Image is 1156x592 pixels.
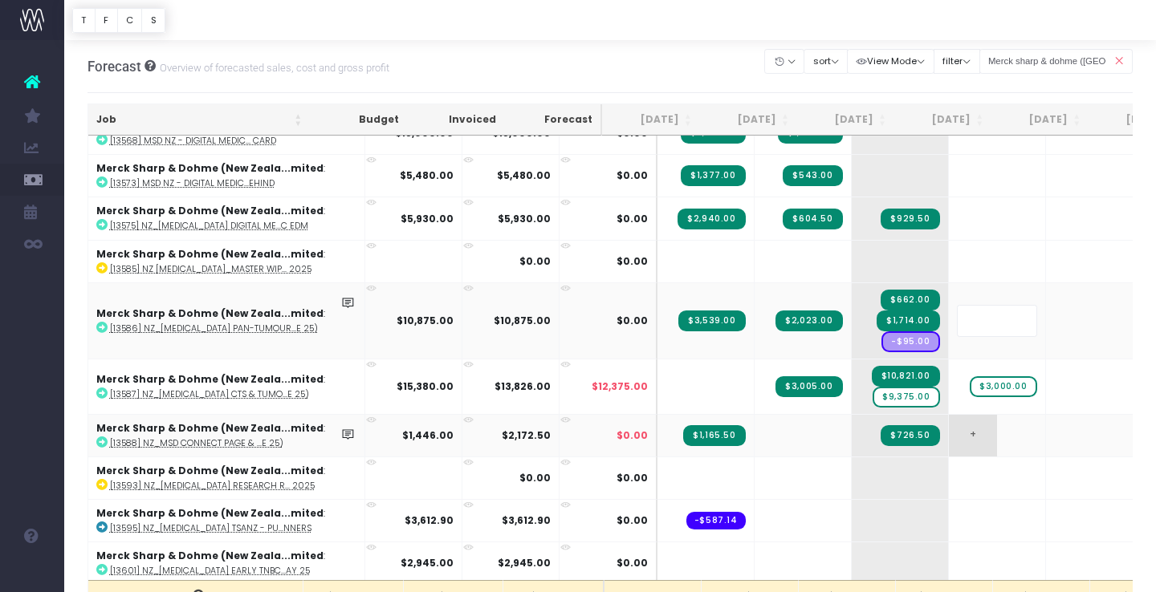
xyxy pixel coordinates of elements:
[494,314,551,327] strong: $10,875.00
[110,480,315,492] abbr: [13593] NZ_KEYTRUDA Research Review Advert Template 2025
[881,425,939,446] span: Streamtime Invoice: INV-5037 – [13588] NZ_MSD Connect Page & SSI Anchoring/Annotating
[498,212,551,225] strong: $5,930.00
[88,282,365,359] td: :
[617,556,648,570] span: $0.00
[141,8,165,33] button: S
[96,549,324,562] strong: Merck Sharp & Dohme (New Zeala...mited
[881,331,939,352] span: Streamtime Draft Expense: TAPS - Member – ANZA (TAPS)
[617,254,648,269] span: $0.00
[877,310,939,331] span: Streamtime Invoice: INV-5036 – [13586] NZ_KEYTRUDA Pan-tumour Assets - CMI/MPI (May/June 25)
[407,104,504,136] th: Invoiced
[96,161,324,175] strong: Merck Sharp & Dohme (New Zeala...mited
[881,290,939,310] span: Streamtime Invoice: INV-5035 – [13586] NZ_KEYTRUDA Patient Booklet Updates (June/July 25)
[519,254,551,268] strong: $0.00
[402,428,454,442] strong: $1,446.00
[498,556,551,570] strong: $2,945.00
[602,104,699,136] th: Jun 25: activate to sort column ascending
[949,415,997,456] span: +
[979,49,1134,74] input: Search...
[502,513,551,527] strong: $3,612.90
[110,135,276,147] abbr: [13568] MSD NZ - Digital Medication ID Card
[700,104,797,136] th: Jul 25: activate to sort column ascending
[783,209,842,229] span: Streamtime Invoice: INV-4997 – [13575] NZ_KEYTRUDA Digital Medication ID Card - Veeva RIE & SFMC eDM
[88,499,365,541] td: :
[775,376,842,397] span: Streamtime Invoice: INV-4977 – [13587] NZ_KEYTRUDA CTS & Tumour-specific Assets MPI Updates (July...
[110,263,311,275] abbr: [13585] NZ KEYTRUDA_Master WIP SOW April-June 2025
[401,556,454,570] strong: $2,945.00
[617,471,648,485] span: $0.00
[110,220,308,232] abbr: [13575] NZ_KEYTRUDA Digital Medication ID Card - Veeva RIE & SFMC eDM
[110,565,310,577] abbr: [13601] NZ_KEYTRUDA Early TNBC (XL HP) RR Ad May 25
[617,168,648,183] span: $0.00
[797,104,894,136] th: Aug 25: activate to sort column ascending
[88,104,310,136] th: Job: activate to sort column ascending
[617,212,648,226] span: $0.00
[592,379,648,394] span: $12,375.00
[96,204,324,217] strong: Merck Sharp & Dohme (New Zeala...mited
[617,513,648,528] span: $0.00
[96,506,324,520] strong: Merck Sharp & Dohme (New Zeala...mited
[156,59,389,75] small: Overview of forecasted sales, cost and gross profit
[502,428,551,442] strong: $2,172.50
[401,212,454,225] strong: $5,930.00
[934,49,980,74] button: filter
[88,154,365,197] td: :
[110,388,309,400] abbr: [13587] NZ_KEYTRUDA CTS & Tumour-specific Assets MPI Updates (May/June 25)
[519,471,551,485] strong: $0.00
[88,414,365,456] td: :
[110,522,311,534] abbr: [13595] NZ_KEYTRUDA TSANZ - Pull Up Banners
[881,209,939,229] span: Streamtime Invoice: INV-5032 – [13575] NZ_KEYTRUDA Digital Medication ID Card - Veeva RIE & SFMC eDM
[397,379,454,393] strong: $15,380.00
[96,421,324,435] strong: Merck Sharp & Dohme (New Zeala...mited
[72,8,96,33] button: T
[88,456,365,499] td: :
[96,372,324,386] strong: Merck Sharp & Dohme (New Zeala...mited
[775,310,842,331] span: Streamtime Invoice: INV-4995 – [13586] NZ_KEYTRUDA Patient Booklet Updates (June/July 25)
[681,165,745,186] span: Streamtime Invoice: INV-4916 – [13573] MSD NZ - Digital Medication ID Card Leave Behind
[970,376,1036,397] span: wayahead Sales Forecast Item
[678,310,745,331] span: Streamtime Invoice: INV-4944 – [13586] NZ_KEYTRUDA Pan-tumour Assets - CMI/MPI (May/June 25)
[847,49,934,74] button: View Mode
[96,306,324,320] strong: Merck Sharp & Dohme (New Zeala...mited
[686,512,746,529] span: Streamtime order: PO11668 – Blue Star Group (New Zealand) Limited
[872,366,940,387] span: Streamtime Invoice: INV-5034 – [13587] NZ_KEYTRUDA CTS & Tumour-specific Assets MPI Updates (July...
[310,104,407,136] th: Budget
[804,49,848,74] button: sort
[783,165,842,186] span: Streamtime Invoice: INV-4971 – [13573] MSD NZ - Digital Medication ID Card Leave Behind
[96,247,324,261] strong: Merck Sharp & Dohme (New Zeala...mited
[678,209,745,229] span: Streamtime Invoice: INV-4918 – [13575] NZ_KEYTRUDA Digital Medication ID Card - Veeva RIE & SFMC eDM
[617,428,648,443] span: $0.00
[72,8,165,33] div: Vertical button group
[110,177,275,189] abbr: [13573] MSD NZ - Digital Medication ID Card Leave Behind
[497,168,551,182] strong: $5,480.00
[617,314,648,328] span: $0.00
[20,560,44,584] img: images/default_profile_image.png
[88,240,365,282] td: :
[397,314,454,327] strong: $10,875.00
[88,59,141,75] span: Forecast
[95,8,118,33] button: F
[110,322,318,335] abbr: [13586] NZ_KEYTRUDA Pan-tumour Assets - CMI/MPI (May/June 25)
[991,104,1089,136] th: Oct 25: activate to sort column ascending
[88,197,365,239] td: :
[96,464,324,477] strong: Merck Sharp & Dohme (New Zeala...mited
[400,168,454,182] strong: $5,480.00
[495,379,551,393] strong: $13,826.00
[88,359,365,414] td: :
[683,425,745,446] span: Streamtime Invoice: INV-4919 – [13588] NZ_MSD Connect Page & SSI Anchoring/Annotating (May/June 25)
[894,104,991,136] th: Sep 25: activate to sort column ascending
[110,437,283,449] abbr: [13588] NZ_MSD Connect Page & SSI Anchoring/Annotating (May/June 25)
[117,8,143,33] button: C
[504,104,602,136] th: Forecast
[405,513,454,527] strong: $3,612.90
[88,541,365,584] td: :
[873,387,939,408] span: wayahead Sales Forecast Item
